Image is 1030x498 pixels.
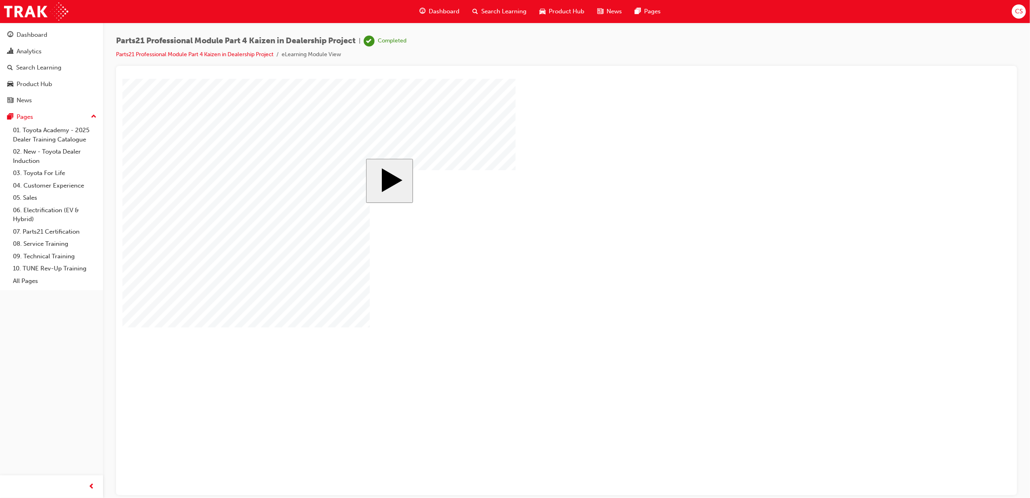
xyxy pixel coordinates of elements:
[116,36,356,46] span: Parts21 Professional Module Part 4 Kaizen in Dealership Project
[3,77,100,92] a: Product Hub
[16,63,61,72] div: Search Learning
[466,3,533,20] a: search-iconSearch Learning
[91,112,97,122] span: up-icon
[549,7,584,16] span: Product Hub
[635,6,641,17] span: pages-icon
[10,192,100,204] a: 05. Sales
[3,27,100,42] a: Dashboard
[533,3,591,20] a: car-iconProduct Hub
[7,81,13,88] span: car-icon
[539,6,546,17] span: car-icon
[378,37,407,45] div: Completed
[7,32,13,39] span: guage-icon
[1012,4,1026,19] button: CS
[3,93,100,108] a: News
[3,110,100,124] button: Pages
[10,167,100,179] a: 03. Toyota For Life
[481,7,527,16] span: Search Learning
[359,36,360,46] span: |
[3,60,100,75] a: Search Learning
[10,124,100,146] a: 01. Toyota Academy - 2025 Dealer Training Catalogue
[3,26,100,110] button: DashboardAnalyticsSearch LearningProduct HubNews
[17,96,32,105] div: News
[472,6,478,17] span: search-icon
[644,7,661,16] span: Pages
[282,50,341,59] li: eLearning Module View
[628,3,667,20] a: pages-iconPages
[244,80,291,124] button: Start
[10,250,100,263] a: 09. Technical Training
[10,262,100,275] a: 10. TUNE Rev-Up Training
[17,112,33,122] div: Pages
[597,6,603,17] span: news-icon
[7,97,13,104] span: news-icon
[10,179,100,192] a: 04. Customer Experience
[116,51,274,58] a: Parts21 Professional Module Part 4 Kaizen in Dealership Project
[429,7,459,16] span: Dashboard
[17,80,52,89] div: Product Hub
[10,204,100,226] a: 06. Electrification (EV & Hybrid)
[1015,7,1023,16] span: CS
[10,146,100,167] a: 02. New - Toyota Dealer Induction
[17,47,42,56] div: Analytics
[7,114,13,121] span: pages-icon
[4,2,68,21] img: Trak
[607,7,622,16] span: News
[3,44,100,59] a: Analytics
[413,3,466,20] a: guage-iconDashboard
[89,482,95,492] span: prev-icon
[10,238,100,250] a: 08. Service Training
[10,275,100,287] a: All Pages
[591,3,628,20] a: news-iconNews
[364,36,375,46] span: learningRecordVerb_COMPLETE-icon
[7,48,13,55] span: chart-icon
[7,64,13,72] span: search-icon
[17,30,47,40] div: Dashboard
[244,80,645,337] div: Parts 21 Module 2 Start Course
[419,6,425,17] span: guage-icon
[10,226,100,238] a: 07. Parts21 Certification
